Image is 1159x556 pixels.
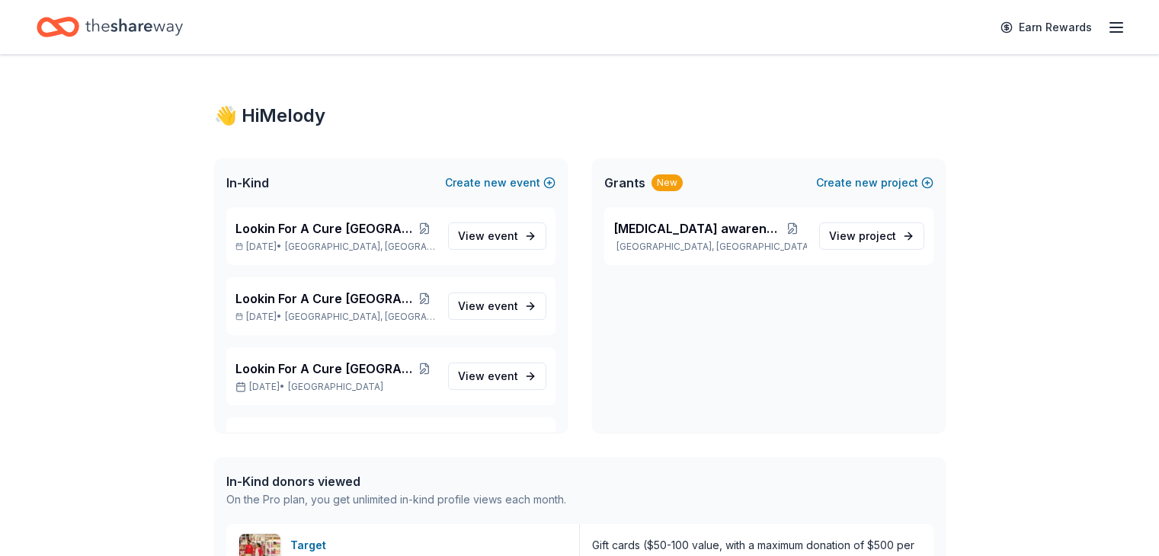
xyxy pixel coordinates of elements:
[226,174,269,192] span: In-Kind
[226,472,566,490] div: In-Kind donors viewed
[488,369,518,382] span: event
[285,241,435,253] span: [GEOGRAPHIC_DATA], [GEOGRAPHIC_DATA]
[235,359,413,378] span: Lookin For A Cure [GEOGRAPHIC_DATA]
[448,292,546,320] a: View event
[458,297,518,315] span: View
[285,311,435,323] span: [GEOGRAPHIC_DATA], [GEOGRAPHIC_DATA]
[488,229,518,242] span: event
[445,174,555,192] button: Createnewevent
[235,311,436,323] p: [DATE] •
[819,222,924,250] a: View project
[37,9,183,45] a: Home
[290,536,332,554] div: Target
[829,227,896,245] span: View
[859,229,896,242] span: project
[288,381,383,393] span: [GEOGRAPHIC_DATA]
[235,430,413,448] span: Lookin For A Cure [GEOGRAPHIC_DATA]
[613,241,807,253] p: [GEOGRAPHIC_DATA], [GEOGRAPHIC_DATA]
[235,381,436,393] p: [DATE] •
[235,241,436,253] p: [DATE] •
[488,299,518,312] span: event
[855,174,878,192] span: new
[458,227,518,245] span: View
[484,174,507,192] span: new
[816,174,933,192] button: Createnewproject
[235,219,413,238] span: Lookin For A Cure [GEOGRAPHIC_DATA]
[214,104,946,128] div: 👋 Hi Melody
[613,219,778,238] span: [MEDICAL_DATA] awareness
[235,289,413,308] span: Lookin For A Cure [GEOGRAPHIC_DATA]
[604,174,645,192] span: Grants
[448,222,546,250] a: View event
[448,363,546,390] a: View event
[652,174,683,191] div: New
[458,367,518,385] span: View
[991,14,1101,41] a: Earn Rewards
[226,490,566,509] div: On the Pro plan, you get unlimited in-kind profile views each month.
